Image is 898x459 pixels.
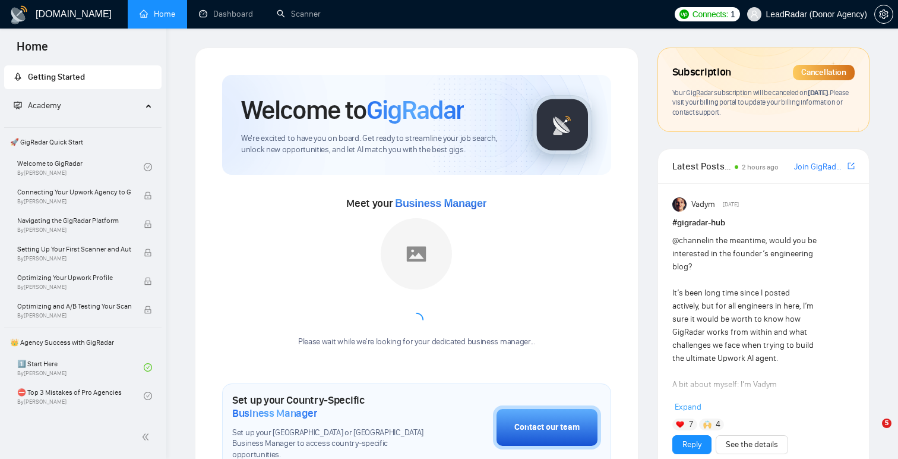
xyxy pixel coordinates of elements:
[140,9,175,19] a: homeHome
[731,8,735,21] span: 1
[346,197,486,210] span: Meet your
[199,9,253,19] a: dashboardDashboard
[17,415,131,427] span: 🌚 Rookie Traps for New Agencies
[672,235,707,246] span: @channel
[17,255,131,262] span: By [PERSON_NAME]
[7,38,58,63] span: Home
[17,227,131,234] span: By [PERSON_NAME]
[875,10,893,19] span: setting
[17,272,131,284] span: Optimizing Your Upwork Profile
[793,65,855,80] div: Cancellation
[395,197,486,209] span: Business Manager
[14,73,22,81] span: rocket
[5,331,160,354] span: 👑 Agency Success with GigRadar
[144,363,152,372] span: check-circle
[144,249,152,257] span: lock
[17,186,131,198] span: Connecting Your Upwork Agency to GigRadar
[241,133,514,156] span: We're excited to have you on board. Get ready to streamline your job search, unlock new opportuni...
[682,438,701,451] a: Reply
[144,220,152,228] span: lock
[676,420,684,429] img: ❤️
[4,65,162,89] li: Getting Started
[672,197,687,212] img: Vadym
[17,284,131,291] span: By [PERSON_NAME]
[17,354,144,381] a: 1️⃣ Start HereBy[PERSON_NAME]
[232,407,317,420] span: Business Manager
[723,199,739,210] span: [DATE]
[144,163,152,171] span: check-circle
[28,100,61,111] span: Academy
[366,94,464,126] span: GigRadar
[672,62,731,83] span: Subscription
[689,419,693,430] span: 7
[144,306,152,314] span: lock
[679,10,689,19] img: upwork-logo.png
[381,218,452,290] img: placeholder.png
[882,419,891,428] span: 5
[17,300,131,312] span: Optimizing and A/B Testing Your Scanner for Better Results
[14,100,61,111] span: Academy
[794,161,845,174] a: Join GigRadar Slack Community
[493,405,601,449] button: Contact our team
[848,161,855,171] span: export
[848,161,855,172] a: export
[17,198,131,205] span: By [PERSON_NAME]
[672,216,855,229] h1: # gigradar-hub
[742,163,779,171] span: 2 hours ago
[514,421,580,434] div: Contact our team
[672,88,849,117] span: Your GigRadar subscription will be canceled Please visit your billing portal to update your billi...
[144,191,152,200] span: lock
[691,198,715,211] span: Vadym
[28,72,85,82] span: Getting Started
[17,312,131,319] span: By [PERSON_NAME]
[874,10,893,19] a: setting
[144,277,152,285] span: lock
[858,419,886,447] iframe: Intercom live chat
[141,431,153,443] span: double-left
[726,438,778,451] a: See the details
[693,8,728,21] span: Connects:
[144,392,152,400] span: check-circle
[277,9,321,19] a: searchScanner
[716,435,788,454] button: See the details
[17,243,131,255] span: Setting Up Your First Scanner and Auto-Bidder
[232,394,434,420] h1: Set up your Country-Specific
[291,337,542,348] div: Please wait while we're looking for your dedicated business manager...
[672,435,712,454] button: Reply
[241,94,464,126] h1: Welcome to
[703,420,712,429] img: 🙌
[17,215,131,227] span: Navigating the GigRadar Platform
[675,402,701,412] span: Expand
[533,95,592,155] img: gigradar-logo.png
[799,88,830,97] span: on
[5,130,160,154] span: 🚀 GigRadar Quick Start
[17,154,144,180] a: Welcome to GigRadarBy[PERSON_NAME]
[10,5,29,24] img: logo
[808,88,830,97] span: [DATE] .
[14,101,22,109] span: fund-projection-screen
[716,419,720,430] span: 4
[672,159,731,174] span: Latest Posts from the GigRadar Community
[407,310,427,331] span: loading
[750,10,758,18] span: user
[17,383,144,409] a: ⛔ Top 3 Mistakes of Pro AgenciesBy[PERSON_NAME]
[874,5,893,24] button: setting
